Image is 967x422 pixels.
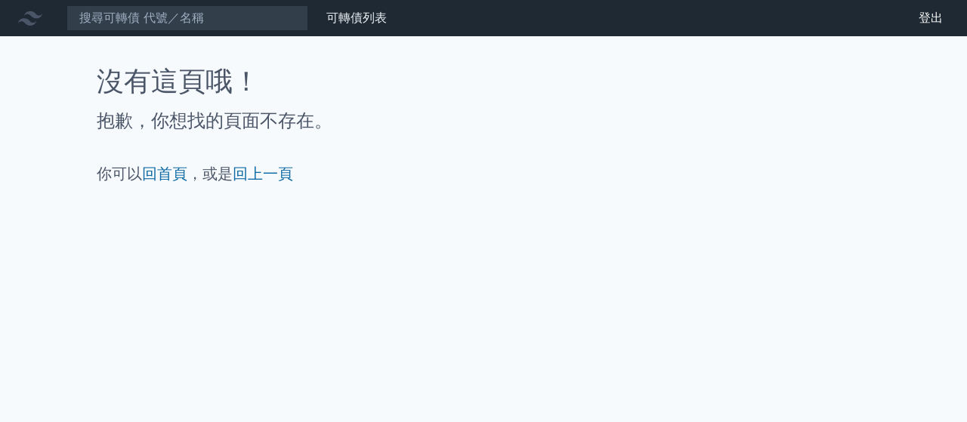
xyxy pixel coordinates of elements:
[66,5,308,31] input: 搜尋可轉債 代號／名稱
[97,66,870,97] h1: 沒有這頁哦！
[233,165,293,183] a: 回上一頁
[326,11,387,25] a: 可轉債列表
[97,109,870,133] h2: 抱歉，你想找的頁面不存在。
[907,6,955,30] a: 登出
[97,163,870,184] p: 你可以 ，或是
[142,165,187,183] a: 回首頁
